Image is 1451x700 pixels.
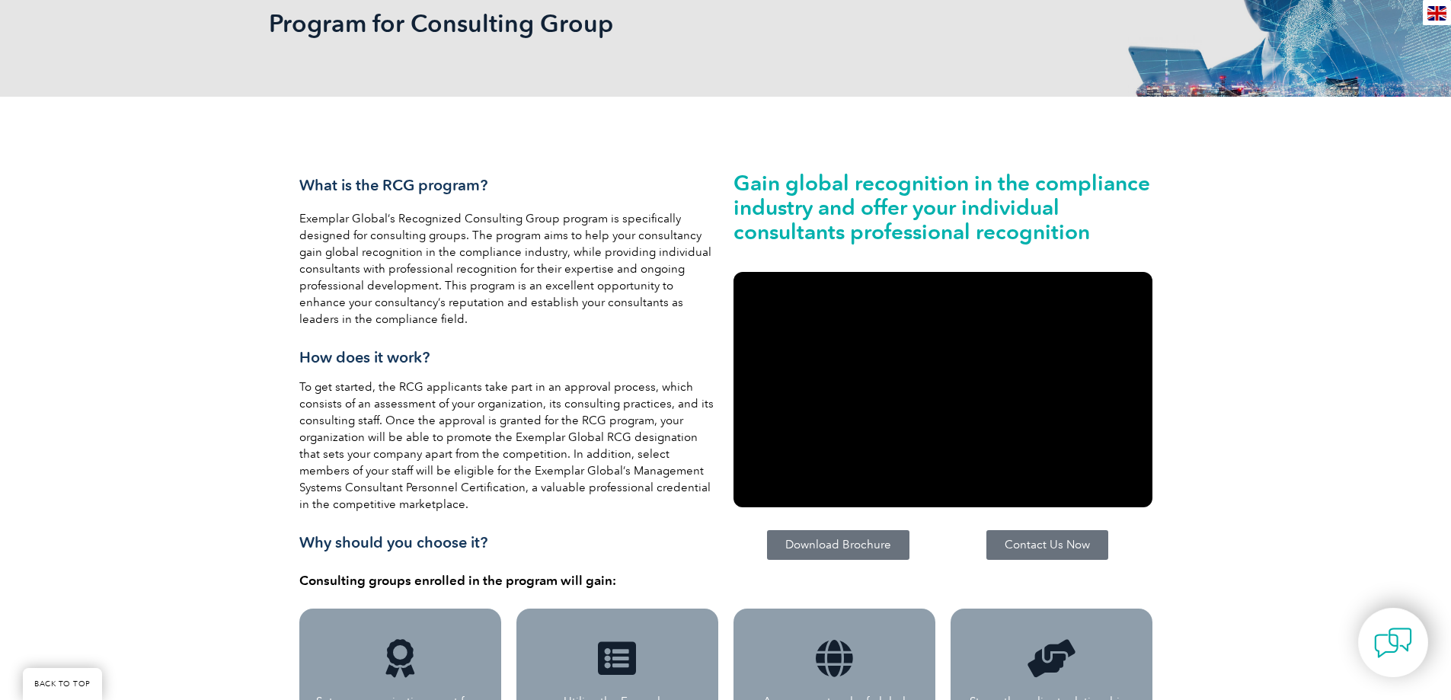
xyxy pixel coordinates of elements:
span: What is the RCG program? [299,176,487,194]
h2: Program for Consulting Group [269,11,909,36]
h3: How does it work? [299,348,718,367]
iframe: Recognized Consulting Group Program [733,272,1152,507]
a: Download Brochure [767,530,909,560]
h3: Why should you choose it? [299,533,718,552]
h2: Gain global recognition in the compliance industry and offer your individual consultants professi... [733,171,1152,244]
a: BACK TO TOP [23,668,102,700]
span: Download Brochure [785,539,891,551]
img: contact-chat.png [1374,624,1412,662]
span: Contact Us Now [1005,539,1090,551]
p: Exemplar Global’s Recognized Consulting Group program is specifically designed for consulting gro... [299,210,718,328]
a: Contact Us Now [986,530,1108,560]
h4: Consulting groups enrolled in the program will gain: [299,573,718,588]
img: en [1427,6,1446,21]
p: To get started, the RCG applicants take part in an approval process, which consists of an assessm... [299,379,718,513]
